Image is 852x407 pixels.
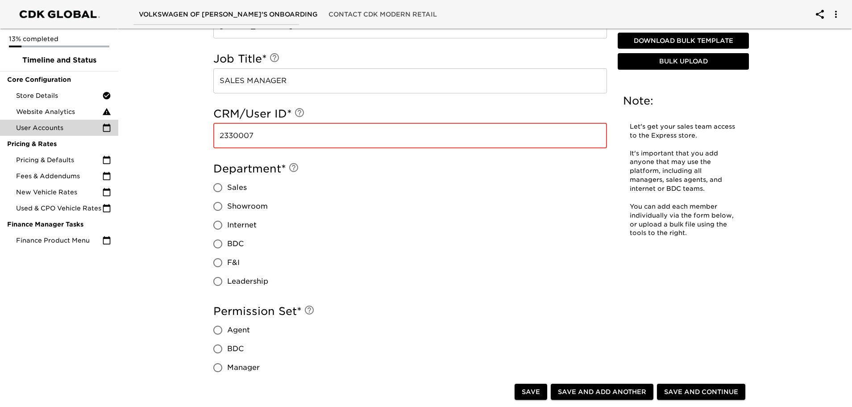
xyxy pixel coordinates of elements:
[16,91,102,100] span: Store Details
[227,220,257,231] span: Internet
[227,276,268,287] span: Leadership
[16,236,102,245] span: Finance Product Menu
[213,68,607,93] input: Example: Sales Manager, Sales Agent, GM
[7,75,111,84] span: Core Configuration
[551,384,653,400] button: Save and Add Another
[809,4,831,25] button: account of current user
[618,33,749,49] button: Download Bulk Template
[213,107,607,121] h5: CRM/User ID
[213,162,607,176] h5: Department
[522,386,540,398] span: Save
[16,204,102,213] span: Used & CPO Vehicle Rates
[227,239,244,249] span: BDC
[618,54,749,70] button: Bulk Upload
[227,325,250,336] span: Agent
[16,155,102,164] span: Pricing & Defaults
[825,4,847,25] button: account of current user
[630,149,737,193] p: It's important that you add anyone that may use the platform, including all managers, sales agent...
[16,172,102,180] span: Fees & Addendums
[213,304,607,319] h5: Permission Set
[558,386,646,398] span: Save and Add Another
[630,202,737,238] p: You can add each member individually via the form below, or upload a bulk file using the tools to...
[7,139,111,148] span: Pricing & Rates
[621,56,745,67] span: Bulk Upload
[9,34,109,43] p: 13% completed
[16,188,102,197] span: New Vehicle Rates
[7,55,111,66] span: Timeline and Status
[227,362,260,373] span: Manager
[213,52,607,66] h5: Job Title
[7,220,111,229] span: Finance Manager Tasks
[328,9,437,20] span: Contact CDK Modern Retail
[139,9,318,20] span: Volkswagen of [PERSON_NAME]'s Onboarding
[227,182,247,193] span: Sales
[621,35,745,46] span: Download Bulk Template
[227,201,268,212] span: Showroom
[16,123,102,132] span: User Accounts
[657,384,745,400] button: Save and Continue
[515,384,547,400] button: Save
[16,107,102,116] span: Website Analytics
[227,344,244,354] span: BDC
[664,386,738,398] span: Save and Continue
[630,122,737,140] p: Let's get your sales team access to the Express store.
[227,257,240,268] span: F&I
[623,94,744,108] h5: Note:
